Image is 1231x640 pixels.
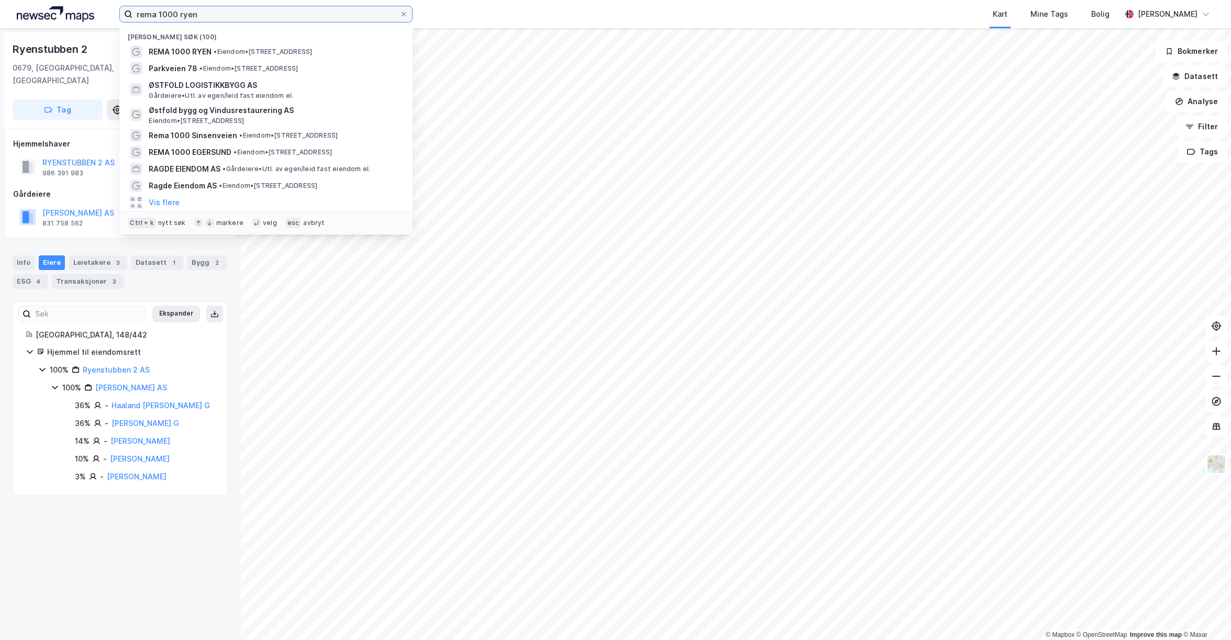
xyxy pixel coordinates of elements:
div: - [105,417,108,430]
div: Datasett [131,255,183,270]
div: - [100,470,104,483]
span: Eiendom • [STREET_ADDRESS] [199,64,298,73]
span: • [223,165,226,173]
div: Hjemmelshaver [13,138,228,150]
div: 14% [75,435,90,447]
div: Ctrl + k [128,218,156,228]
iframe: Chat Widget [1179,590,1231,640]
span: Eiendom • [STREET_ADDRESS] [219,182,317,190]
input: Søk [31,306,146,322]
a: Mapbox [1046,631,1074,638]
div: Transaksjoner [52,274,124,289]
div: Bygg [187,255,226,270]
a: [PERSON_NAME] G [112,419,179,428]
div: 36% [75,399,91,412]
a: [PERSON_NAME] [110,436,170,445]
div: 3 [113,257,123,268]
div: 100% [50,364,69,376]
div: Eiere [39,255,65,270]
div: 986 391 983 [42,169,83,177]
span: • [234,148,237,156]
button: Filter [1177,116,1227,137]
span: Gårdeiere • Utl. av egen/leid fast eiendom el. [223,165,370,173]
span: Parkveien 78 [149,62,197,75]
div: Gårdeiere [13,188,228,200]
div: ESG [13,274,48,289]
div: avbryt [303,219,325,227]
button: Vis flere [149,196,180,209]
div: 3% [75,470,86,483]
div: Kart [993,8,1007,20]
div: 100% [62,381,81,394]
div: 3 [109,276,119,287]
div: Info [13,255,35,270]
button: Tags [1178,141,1227,162]
span: Østfold bygg og Vindusrestaurering AS [149,104,400,117]
span: • [199,64,203,72]
div: 2 [212,257,222,268]
button: Analyse [1166,91,1227,112]
div: - [105,399,108,412]
input: Søk på adresse, matrikkel, gårdeiere, leietakere eller personer [132,6,400,22]
div: [GEOGRAPHIC_DATA], 148/442 [36,329,215,341]
div: 36% [75,417,91,430]
span: Ragde Eiendom AS [149,179,217,192]
div: 1 [169,257,179,268]
span: Eiendom • [STREET_ADDRESS] [234,148,332,156]
span: RAGDE EIENDOM AS [149,163,220,175]
a: Haaland [PERSON_NAME] G [112,401,210,410]
span: REMA 1000 EGERSUND [149,146,231,159]
button: Datasett [1163,66,1227,87]
span: Eiendom • [STREET_ADDRESS] [214,48,312,56]
span: REMA 1000 RYEN [149,46,212,58]
div: 0679, [GEOGRAPHIC_DATA], [GEOGRAPHIC_DATA] [13,62,145,87]
div: esc [285,218,302,228]
div: 4 [33,276,43,287]
span: • [239,131,242,139]
img: Z [1206,454,1226,474]
img: logo.a4113a55bc3d86da70a041830d287a7e.svg [17,6,94,22]
span: Eiendom • [STREET_ADDRESS] [239,131,338,140]
div: Kontrollprogram for chat [1179,590,1231,640]
span: Eiendom • [STREET_ADDRESS] [149,117,244,125]
a: [PERSON_NAME] AS [95,383,167,392]
div: Ryenstubben 2 [13,41,89,58]
span: Rema 1000 Sinsenveien [149,129,237,142]
span: Gårdeiere • Utl. av egen/leid fast eiendom el. [149,92,293,100]
a: Ryenstubben 2 AS [83,365,150,374]
div: Mine Tags [1030,8,1068,20]
div: - [103,453,107,465]
div: 10% [75,453,89,465]
div: nytt søk [158,219,186,227]
a: OpenStreetMap [1077,631,1127,638]
div: Bolig [1091,8,1110,20]
div: Leietakere [69,255,127,270]
button: Tag [13,99,103,120]
div: 831 758 562 [42,219,83,228]
span: • [219,182,222,189]
div: velg [263,219,277,227]
div: [PERSON_NAME] søk (100) [119,25,413,43]
button: Ekspander [152,306,200,322]
a: [PERSON_NAME] [110,454,170,463]
a: Improve this map [1130,631,1182,638]
div: - [104,435,107,447]
div: [PERSON_NAME] [1138,8,1197,20]
span: ØSTFOLD LOGISTIKKBYGG AS [149,79,400,92]
span: • [214,48,217,55]
button: Bokmerker [1156,41,1227,62]
a: [PERSON_NAME] [107,472,167,481]
div: markere [216,219,243,227]
div: Hjemmel til eiendomsrett [47,346,215,358]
